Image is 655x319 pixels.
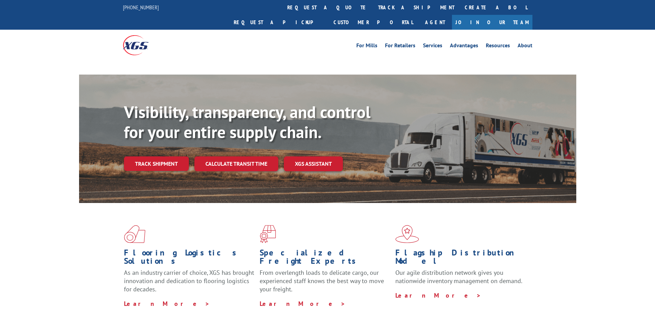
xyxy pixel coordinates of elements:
[452,15,532,30] a: Join Our Team
[124,225,145,243] img: xgs-icon-total-supply-chain-intelligence-red
[123,4,159,11] a: [PHONE_NUMBER]
[260,249,390,269] h1: Specialized Freight Experts
[450,43,478,50] a: Advantages
[260,269,390,299] p: From overlength loads to delicate cargo, our experienced staff knows the best way to move your fr...
[395,249,526,269] h1: Flagship Distribution Model
[423,43,442,50] a: Services
[418,15,452,30] a: Agent
[194,156,278,171] a: Calculate transit time
[229,15,328,30] a: Request a pickup
[124,101,370,143] b: Visibility, transparency, and control for your entire supply chain.
[385,43,415,50] a: For Retailers
[260,300,346,308] a: Learn More >
[124,300,210,308] a: Learn More >
[395,225,419,243] img: xgs-icon-flagship-distribution-model-red
[124,269,254,293] span: As an industry carrier of choice, XGS has brought innovation and dedication to flooring logistics...
[124,156,189,171] a: Track shipment
[356,43,377,50] a: For Mills
[328,15,418,30] a: Customer Portal
[395,291,481,299] a: Learn More >
[284,156,343,171] a: XGS ASSISTANT
[395,269,522,285] span: Our agile distribution network gives you nationwide inventory management on demand.
[260,225,276,243] img: xgs-icon-focused-on-flooring-red
[486,43,510,50] a: Resources
[124,249,254,269] h1: Flooring Logistics Solutions
[518,43,532,50] a: About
